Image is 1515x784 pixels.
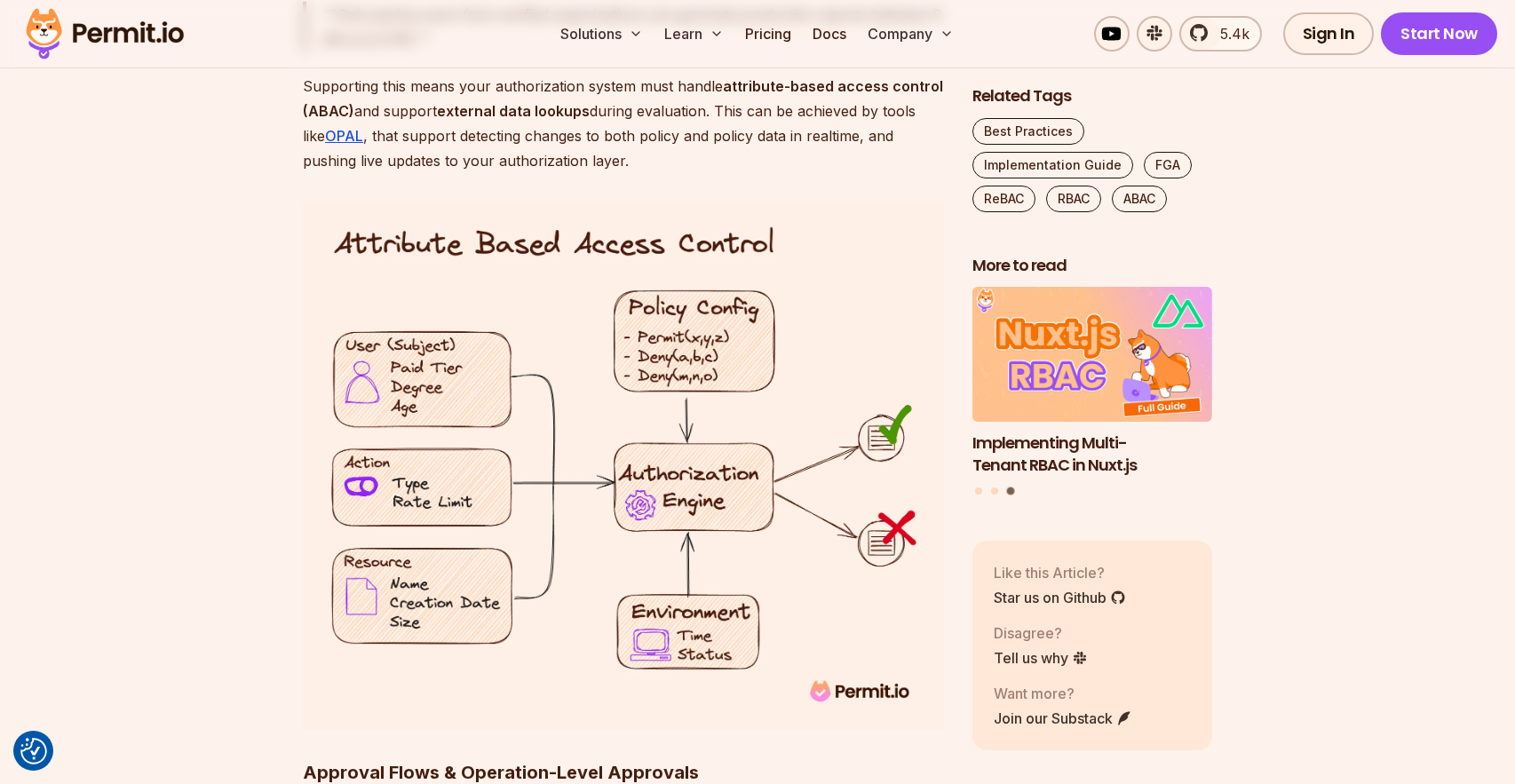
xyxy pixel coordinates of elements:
[1381,12,1497,55] a: Start Now
[972,432,1212,477] h3: Implementing Multi-Tenant RBAC in Nuxt.js
[991,488,998,495] button: Go to slide 2
[972,255,1212,277] h2: More to read
[20,738,47,764] button: Consent Preferences
[303,74,944,173] p: Supporting this means your authorization system must handle and support during evaluation. This c...
[18,4,192,64] img: Permit logo
[972,85,1212,107] h2: Related Tags
[1283,12,1375,55] a: Sign In
[657,16,731,51] button: Learn
[972,288,1212,498] div: Posts
[1144,152,1192,178] a: FGA
[861,16,961,51] button: Company
[303,202,944,730] img: image.png
[805,16,853,51] a: Docs
[994,562,1126,583] p: Like this Article?
[972,186,1035,212] a: ReBAC
[994,683,1132,704] p: Want more?
[1006,487,1014,495] button: Go to slide 3
[1112,186,1167,212] a: ABAC
[972,288,1212,477] li: 3 of 3
[972,288,1212,477] a: Implementing Multi-Tenant RBAC in Nuxt.jsImplementing Multi-Tenant RBAC in Nuxt.js
[994,622,1088,644] p: Disagree?
[994,708,1132,729] a: Join our Substack
[553,16,650,51] button: Solutions
[972,118,1084,145] a: Best Practices
[20,738,47,764] img: Revisit consent button
[1179,16,1262,51] a: 5.4k
[975,488,982,495] button: Go to slide 1
[1210,23,1249,44] span: 5.4k
[303,762,699,783] strong: Approval Flows & Operation-Level Approvals
[994,647,1088,669] a: Tell us why
[738,16,798,51] a: Pricing
[1046,186,1101,212] a: RBAC
[972,152,1133,178] a: Implementation Guide
[972,288,1212,423] img: Implementing Multi-Tenant RBAC in Nuxt.js
[437,102,590,120] strong: external data lookups
[994,587,1126,608] a: Star us on Github
[325,127,363,145] a: OPAL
